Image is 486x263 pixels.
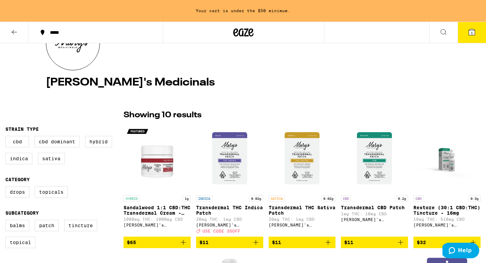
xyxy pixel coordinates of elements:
label: Hybrid [85,136,112,147]
a: Open page for Transdermal CBD Patch from Mary's Medicinals [341,124,408,237]
button: Add to bag [124,237,191,248]
p: Transdermal CBD Patch [341,205,408,210]
img: Mary's Medicinals - Transdermal CBD Patch [341,124,408,192]
p: 16mg THC: 510mg CBD [413,217,481,221]
p: SATIVA [269,195,285,201]
button: Add to bag [413,237,481,248]
p: Restore (30:1 CBD:THC) Tincture - 16mg [413,205,481,216]
p: 0.02g [321,195,335,201]
div: [PERSON_NAME]'s Medicinals [413,223,481,227]
legend: Category [5,177,30,182]
div: [PERSON_NAME]'s Medicinals [341,217,408,222]
span: USE CODE 35OFF [202,229,240,233]
label: Sativa [38,153,65,164]
img: Mary's Medicinals - Sandalwood 1:1 CBD:THC Transdermal Cream - 1000mg [124,124,191,192]
div: [PERSON_NAME]'s Medicinals [269,223,336,227]
p: 20mg THC: 1mg CBD [196,217,263,221]
span: 1 [471,31,473,35]
a: Open page for Sandalwood 1:1 CBD:THC Transdermal Cream - 1000mg from Mary's Medicinals [124,124,191,237]
span: $32 [417,240,426,245]
p: HYBRID [124,195,140,201]
img: Mary's Medicinals - Transdermal THC Sativa Patch [269,124,336,192]
label: CBD Dominant [34,136,80,147]
img: Mary's Medicinals logo [46,17,100,70]
h4: [PERSON_NAME]'s Medicinals [46,77,440,88]
label: Topicals [35,186,68,198]
legend: Strain Type [5,126,39,132]
button: Add to bag [341,237,408,248]
span: $11 [272,240,281,245]
button: 1 [458,22,486,43]
p: Showing 10 results [124,110,201,121]
p: INDICA [196,195,212,201]
a: Open page for Restore (30:1 CBD:THC) Tincture - 16mg from Mary's Medicinals [413,124,481,237]
label: Topical [5,237,35,248]
label: Balms [5,220,29,231]
p: CBD [413,195,424,201]
label: Drops [5,186,29,198]
img: Mary's Medicinals - Transdermal THC Indica Patch [196,124,263,192]
p: Transdermal THC Sativa Patch [269,205,336,216]
iframe: Opens a widget where you can find more information [442,243,479,260]
span: $11 [344,240,353,245]
p: Transdermal THC Indica Patch [196,205,263,216]
p: CBD [341,195,351,201]
p: 0.02g [249,195,263,201]
p: 0.3g [468,195,481,201]
a: Open page for Transdermal THC Sativa Patch from Mary's Medicinals [269,124,336,237]
a: Open page for Transdermal THC Indica Patch from Mary's Medicinals [196,124,263,237]
label: Patch [35,220,59,231]
label: Indica [5,153,32,164]
span: $65 [127,240,136,245]
label: Tincture [64,220,97,231]
span: $11 [199,240,209,245]
p: 1mg THC: 10mg CBD [341,212,408,216]
img: Mary's Medicinals - Restore (30:1 CBD:THC) Tincture - 16mg [413,124,481,192]
label: CBD [5,136,29,147]
p: 20mg THC: 1mg CBD [269,217,336,221]
p: 1g [183,195,191,201]
legend: Subcategory [5,210,39,216]
div: [PERSON_NAME]'s Medicinals [124,223,191,227]
button: Add to bag [269,237,336,248]
p: 0.2g [396,195,408,201]
p: Sandalwood 1:1 CBD:THC Transdermal Cream - 1000mg [124,205,191,216]
div: [PERSON_NAME]'s Medicinals [196,223,263,227]
p: 1000mg THC: 1000mg CBD [124,217,191,221]
button: Add to bag [196,237,263,248]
